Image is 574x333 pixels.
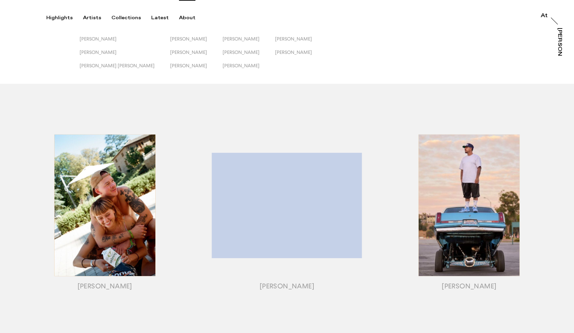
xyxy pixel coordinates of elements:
[275,49,312,55] span: [PERSON_NAME]
[80,49,117,55] span: [PERSON_NAME]
[83,15,101,21] div: Artists
[555,28,562,56] a: [PERSON_NAME]
[275,49,327,63] button: [PERSON_NAME]
[223,36,275,49] button: [PERSON_NAME]
[151,15,169,21] div: Latest
[80,36,117,42] span: [PERSON_NAME]
[46,15,73,21] div: Highlights
[83,15,111,21] button: Artists
[223,63,260,68] span: [PERSON_NAME]
[111,15,151,21] button: Collections
[179,15,195,21] div: About
[80,63,170,76] button: [PERSON_NAME] [PERSON_NAME]
[80,63,155,68] span: [PERSON_NAME] [PERSON_NAME]
[170,63,223,76] button: [PERSON_NAME]
[170,49,223,63] button: [PERSON_NAME]
[111,15,141,21] div: Collections
[223,49,260,55] span: [PERSON_NAME]
[275,36,312,42] span: [PERSON_NAME]
[170,36,223,49] button: [PERSON_NAME]
[223,36,260,42] span: [PERSON_NAME]
[80,36,170,49] button: [PERSON_NAME]
[151,15,179,21] button: Latest
[557,28,562,81] div: [PERSON_NAME]
[80,49,170,63] button: [PERSON_NAME]
[46,15,83,21] button: Highlights
[223,63,275,76] button: [PERSON_NAME]
[170,36,207,42] span: [PERSON_NAME]
[223,49,275,63] button: [PERSON_NAME]
[179,15,206,21] button: About
[170,63,207,68] span: [PERSON_NAME]
[170,49,207,55] span: [PERSON_NAME]
[541,13,548,20] a: At
[275,36,327,49] button: [PERSON_NAME]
